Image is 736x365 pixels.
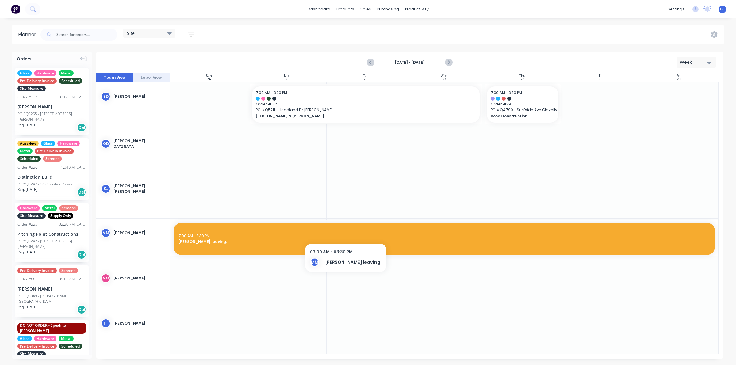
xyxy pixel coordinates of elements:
div: 30 [677,78,681,81]
div: products [333,5,357,14]
div: Sun [206,74,212,78]
span: Metal [59,336,74,341]
span: Orders [17,55,31,62]
div: PO #Q5049 - [PERSON_NAME][GEOGRAPHIC_DATA] [17,293,86,304]
div: MM [101,228,110,238]
div: 24 [207,78,211,81]
div: Order # 225 [17,222,37,227]
span: Site Measure [17,213,46,219]
div: [PERSON_NAME] [113,94,165,99]
div: productivity [402,5,432,14]
span: Austview [17,141,39,146]
span: Site [127,30,135,36]
strong: [DATE] - [DATE] [379,60,440,65]
div: 28 [521,78,524,81]
span: PO # Q4799 - Surfside Ave Clovelly [491,107,554,113]
span: Order # 132 [256,101,476,107]
span: 7:00 AM - 3:30 PM [256,90,287,95]
div: sales [357,5,374,14]
div: 11:34 AM [DATE] [59,165,86,170]
span: Scheduled [17,156,41,162]
div: TT [101,319,110,328]
div: Week [680,59,708,66]
div: Del [77,188,86,197]
div: PO #Q5247 - 1/8 Glaisher Parade [17,181,73,187]
div: 29 [599,78,603,81]
span: Pre Delivery Invoice [17,268,57,273]
span: Req. [DATE] [17,249,37,255]
div: Del [77,305,86,314]
div: PO #Q5255 - [STREET_ADDRESS][PERSON_NAME] [17,111,86,122]
span: 7:00 AM - 3:30 PM [178,233,210,238]
div: Order # 226 [17,165,37,170]
span: DO NOT ORDER - Speak to [PERSON_NAME] [17,323,86,334]
input: Search for orders... [56,29,117,41]
span: Hardware [57,141,80,146]
span: [PERSON_NAME] leaving. [178,239,710,245]
span: Pre Delivery Invoice [35,148,74,154]
div: settings [665,5,688,14]
div: [PERSON_NAME] [113,230,165,236]
div: Order # 88 [17,276,35,282]
span: Metal [42,205,57,211]
span: Screens [43,156,62,162]
span: [PERSON_NAME] & [PERSON_NAME] [256,113,454,119]
span: LC [720,6,725,12]
div: Distinction Build [17,174,86,180]
span: Pre Delivery Invoice [17,344,57,349]
div: Del [77,123,86,132]
span: Metal [17,148,33,154]
span: Scheduled [59,78,82,84]
span: Hardware [17,205,40,211]
span: Supply Only [48,213,73,219]
div: 26 [364,78,368,81]
div: Thu [519,74,525,78]
span: Rose Construction [491,113,548,119]
div: Fri [599,74,603,78]
div: BD [101,92,110,101]
div: purchasing [374,5,402,14]
div: Order # 227 [17,94,37,100]
div: Del [77,250,86,259]
div: Pitching Point Constructions [17,231,86,237]
div: 09:01 AM [DATE] [59,276,86,282]
div: [PERSON_NAME] [PERSON_NAME] [113,183,165,194]
div: [PERSON_NAME] [17,104,86,110]
span: Req. [DATE] [17,122,37,128]
span: Scheduled [59,344,82,349]
div: Planner [18,31,39,38]
div: 25 [286,78,289,81]
span: Screens [59,268,78,273]
span: Req. [DATE] [17,187,37,192]
div: [PERSON_NAME] [113,321,165,326]
div: Sat [677,74,682,78]
div: Wed [441,74,447,78]
span: Site Measure [17,86,46,91]
div: GD [101,139,110,148]
button: Week [677,57,716,68]
span: Glass [17,70,32,76]
div: PO #Q5242 - [STREET_ADDRESS][PERSON_NAME] [17,238,86,249]
span: Hardware [34,70,56,76]
span: Glass [17,336,32,341]
div: [PERSON_NAME] Dayznaya [113,138,165,149]
span: Metal [59,70,74,76]
button: Label View [133,73,170,82]
span: 7:00 AM - 3:30 PM [491,90,522,95]
div: 27 [443,78,446,81]
a: dashboard [305,5,333,14]
span: PO # Q5211 - Headland Dr [PERSON_NAME] [256,107,476,113]
div: [PERSON_NAME] [17,286,86,292]
span: Hardware [34,336,56,341]
div: [PERSON_NAME] [113,276,165,281]
div: KJ [101,184,110,193]
span: Order # 29 [491,101,554,107]
div: Mon [284,74,291,78]
button: Team View [96,73,133,82]
div: 03:08 PM [DATE] [59,94,86,100]
div: Tue [363,74,368,78]
span: Site Measure [17,351,46,357]
span: Pre Delivery Invoice [17,78,57,84]
span: Req. [DATE] [17,304,37,310]
div: MM [101,274,110,283]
